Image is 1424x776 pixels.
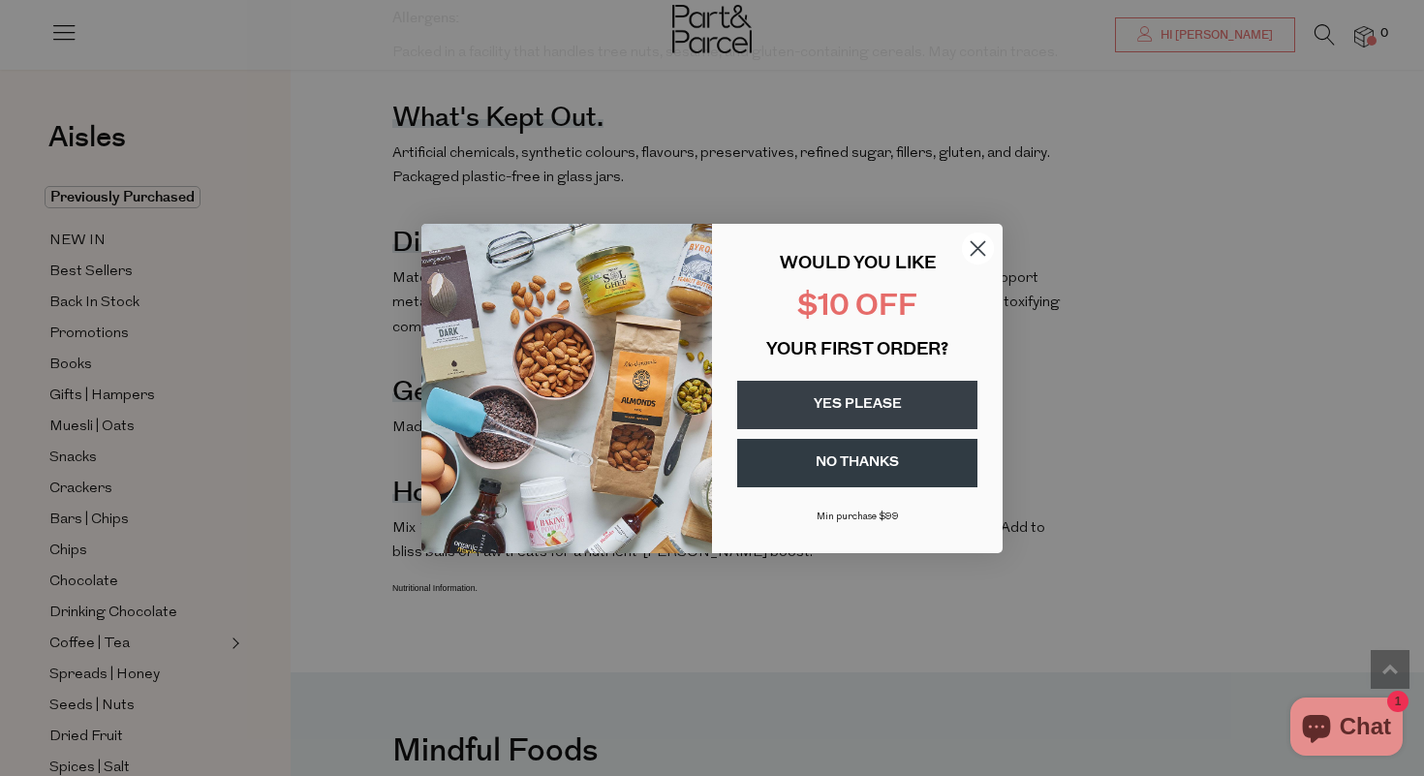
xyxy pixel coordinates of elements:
[780,256,936,273] span: WOULD YOU LIKE
[961,232,995,265] button: Close dialog
[797,293,917,323] span: $10 OFF
[737,439,977,487] button: NO THANKS
[766,342,948,359] span: YOUR FIRST ORDER?
[1285,698,1409,760] inbox-online-store-chat: Shopify online store chat
[817,512,899,522] span: Min purchase $99
[737,381,977,429] button: YES PLEASE
[421,224,712,553] img: 43fba0fb-7538-40bc-babb-ffb1a4d097bc.jpeg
